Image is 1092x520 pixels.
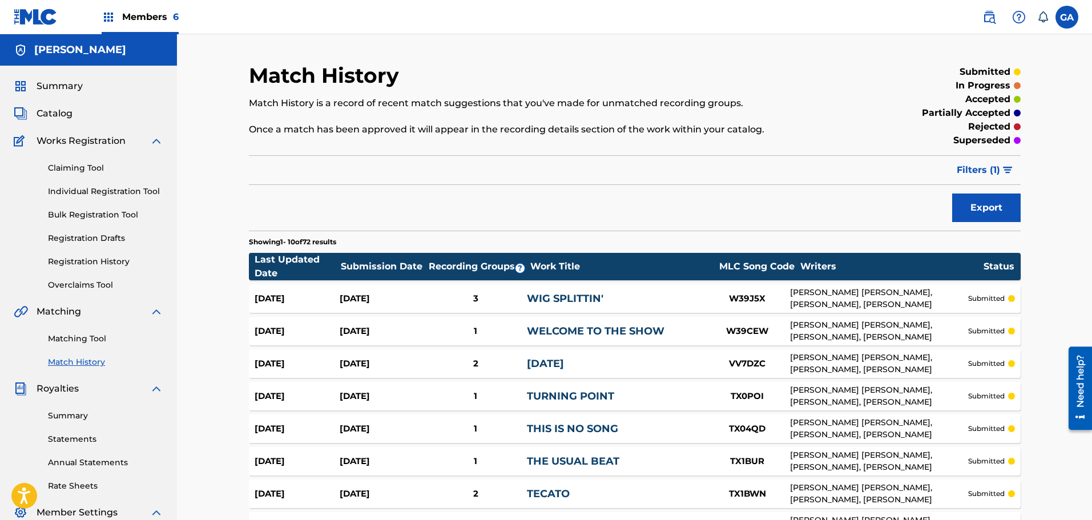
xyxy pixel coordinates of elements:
img: Matching [14,305,28,319]
div: TX1BWN [704,487,790,501]
a: [DATE] [527,357,564,370]
img: expand [150,506,163,519]
img: Accounts [14,43,27,57]
a: Statements [48,433,163,445]
a: Annual Statements [48,457,163,469]
a: Matching Tool [48,333,163,345]
div: Work Title [530,260,713,273]
span: Summary [37,79,83,93]
div: Writers [800,260,983,273]
span: ? [515,264,525,273]
div: W39CEW [704,325,790,338]
span: Works Registration [37,134,126,148]
img: expand [150,134,163,148]
p: submitted [960,65,1010,79]
div: 1 [425,422,527,436]
div: [DATE] [255,390,340,403]
div: 1 [425,390,527,403]
div: [DATE] [340,357,425,370]
a: Overclaims Tool [48,279,163,291]
a: CatalogCatalog [14,107,72,120]
a: WIG SPLITTIN' [527,292,603,305]
div: [DATE] [340,325,425,338]
p: submitted [968,489,1005,499]
span: Members [122,10,179,23]
iframe: Chat Widget [1035,465,1092,520]
div: [DATE] [340,390,425,403]
div: Last Updated Date [255,253,340,280]
a: SummarySummary [14,79,83,93]
p: superseded [953,134,1010,147]
div: Help [1008,6,1030,29]
iframe: Resource Center [1060,342,1092,434]
p: rejected [968,120,1010,134]
div: [DATE] [255,357,340,370]
p: Showing 1 - 10 of 72 results [249,237,336,247]
div: [DATE] [340,487,425,501]
span: Matching [37,305,81,319]
img: MLC Logo [14,9,58,25]
img: Royalties [14,382,27,396]
img: expand [150,382,163,396]
a: TURNING POINT [527,390,614,402]
p: Match History is a record of recent match suggestions that you've made for unmatched recording gr... [249,96,843,110]
div: VV7DZC [704,357,790,370]
a: THIS IS NO SONG [527,422,618,435]
span: 6 [173,11,179,22]
img: expand [150,305,163,319]
p: partially accepted [922,106,1010,120]
img: filter [1003,167,1013,174]
button: Export [952,194,1021,222]
div: MLC Song Code [714,260,800,273]
div: [DATE] [340,422,425,436]
img: Top Rightsholders [102,10,115,24]
img: Catalog [14,107,27,120]
div: Recording Groups [427,260,530,273]
a: Claiming Tool [48,162,163,174]
div: [DATE] [255,292,340,305]
div: [PERSON_NAME] [PERSON_NAME], [PERSON_NAME], [PERSON_NAME] [790,482,968,506]
a: Registration History [48,256,163,268]
img: Works Registration [14,134,29,148]
img: Member Settings [14,506,27,519]
div: TX1BUR [704,455,790,468]
p: accepted [965,92,1010,106]
div: 2 [425,357,527,370]
div: [PERSON_NAME] [PERSON_NAME], [PERSON_NAME], [PERSON_NAME] [790,352,968,376]
div: [DATE] [255,325,340,338]
img: Summary [14,79,27,93]
div: TX04QD [704,422,790,436]
div: TX0POI [704,390,790,403]
div: Submission Date [341,260,426,273]
p: in progress [956,79,1010,92]
div: 1 [425,325,527,338]
p: submitted [968,424,1005,434]
a: TECATO [527,487,570,500]
div: [PERSON_NAME] [PERSON_NAME], [PERSON_NAME], [PERSON_NAME] [790,384,968,408]
div: [PERSON_NAME] [PERSON_NAME], [PERSON_NAME], [PERSON_NAME] [790,417,968,441]
div: W39J5X [704,292,790,305]
span: Member Settings [37,506,118,519]
div: [PERSON_NAME] [PERSON_NAME], [PERSON_NAME], [PERSON_NAME] [790,287,968,311]
span: Filters ( 1 ) [957,163,1000,177]
img: help [1012,10,1026,24]
a: WELCOME TO THE SHOW [527,325,664,337]
span: Catalog [37,107,72,120]
span: Royalties [37,382,79,396]
div: Notifications [1037,11,1049,23]
p: Once a match has been approved it will appear in the recording details section of the work within... [249,123,843,136]
div: 3 [425,292,527,305]
a: Bulk Registration Tool [48,209,163,221]
div: 2 [425,487,527,501]
a: Registration Drafts [48,232,163,244]
div: [DATE] [340,455,425,468]
p: submitted [968,456,1005,466]
p: submitted [968,293,1005,304]
a: Match History [48,356,163,368]
div: [DATE] [255,422,340,436]
p: submitted [968,391,1005,401]
div: User Menu [1055,6,1078,29]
